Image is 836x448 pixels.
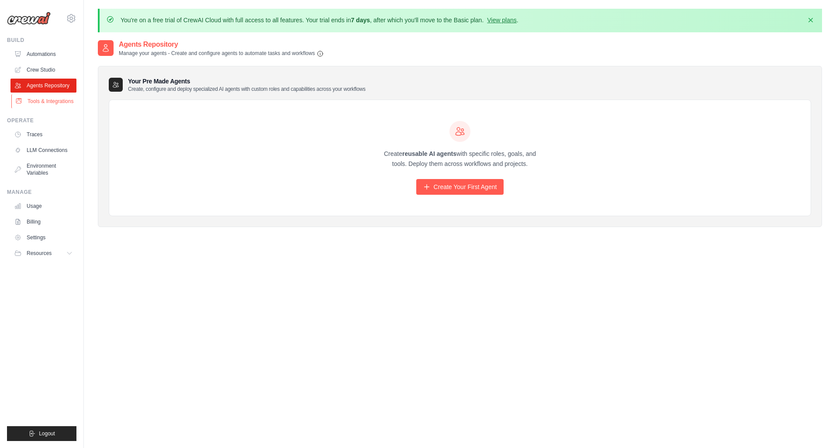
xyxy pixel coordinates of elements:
[10,231,76,245] a: Settings
[10,63,76,77] a: Crew Studio
[128,77,366,93] h3: Your Pre Made Agents
[10,215,76,229] a: Billing
[10,79,76,93] a: Agents Repository
[376,149,544,169] p: Create with specific roles, goals, and tools. Deploy them across workflows and projects.
[10,246,76,260] button: Resources
[7,426,76,441] button: Logout
[7,12,51,25] img: Logo
[10,199,76,213] a: Usage
[119,50,324,57] p: Manage your agents - Create and configure agents to automate tasks and workflows
[7,189,76,196] div: Manage
[487,17,516,24] a: View plans
[10,159,76,180] a: Environment Variables
[7,37,76,44] div: Build
[7,117,76,124] div: Operate
[119,39,324,50] h2: Agents Repository
[351,17,370,24] strong: 7 days
[39,430,55,437] span: Logout
[128,86,366,93] p: Create, configure and deploy specialized AI agents with custom roles and capabilities across your...
[416,179,504,195] a: Create Your First Agent
[11,94,77,108] a: Tools & Integrations
[10,143,76,157] a: LLM Connections
[27,250,52,257] span: Resources
[402,150,456,157] strong: reusable AI agents
[10,47,76,61] a: Automations
[10,128,76,141] a: Traces
[121,16,518,24] p: You're on a free trial of CrewAI Cloud with full access to all features. Your trial ends in , aft...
